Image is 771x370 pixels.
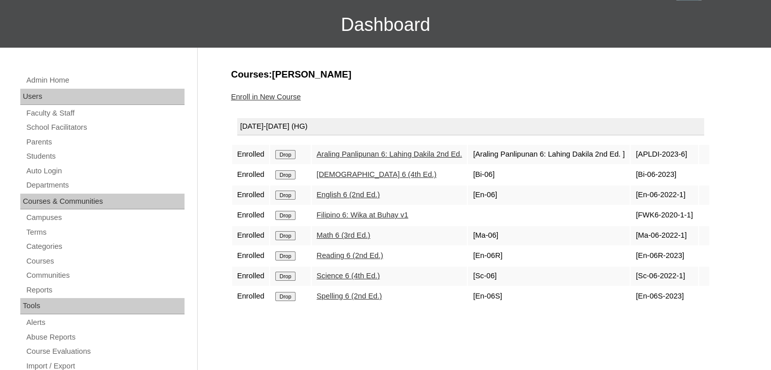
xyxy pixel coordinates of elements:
[25,240,185,253] a: Categories
[631,186,697,205] td: [En-06-2022-1]
[25,269,185,282] a: Communities
[468,267,630,286] td: [Sc-06]
[317,231,371,239] a: Math 6 (3rd Ed.)
[232,267,270,286] td: Enrolled
[25,165,185,177] a: Auto Login
[631,206,697,225] td: [FWK6-2020-1-1]
[232,226,270,245] td: Enrolled
[25,345,185,358] a: Course Evaluations
[20,194,185,210] div: Courses & Communities
[275,170,295,179] input: Drop
[468,145,630,164] td: [Araling Panlipunan 6: Lahing Dakila 2nd Ed. ]
[317,292,382,300] a: Spelling 6 (2nd Ed.)
[25,107,185,120] a: Faculty & Staff
[25,226,185,239] a: Terms
[631,165,697,184] td: [Bi-06-2023]
[25,284,185,297] a: Reports
[232,145,270,164] td: Enrolled
[468,287,630,306] td: [En-06S]
[275,251,295,261] input: Drop
[468,226,630,245] td: [Ma-06]
[232,206,270,225] td: Enrolled
[275,272,295,281] input: Drop
[275,231,295,240] input: Drop
[468,246,630,266] td: [En-06R]
[25,211,185,224] a: Campuses
[237,118,704,135] div: [DATE]-[DATE] (HG)
[275,150,295,159] input: Drop
[631,287,697,306] td: [En-06S-2023]
[232,287,270,306] td: Enrolled
[275,211,295,220] input: Drop
[468,186,630,205] td: [En-06]
[631,226,697,245] td: [Ma-06-2022-1]
[231,93,301,101] a: Enroll in New Course
[317,150,462,158] a: Araling Panlipunan 6: Lahing Dakila 2nd Ed.
[231,68,733,81] h3: Courses:[PERSON_NAME]
[25,121,185,134] a: School Facilitators
[25,74,185,87] a: Admin Home
[25,255,185,268] a: Courses
[317,191,380,199] a: English 6 (2nd Ed.)
[631,246,697,266] td: [En-06R-2023]
[25,331,185,344] a: Abuse Reports
[232,246,270,266] td: Enrolled
[468,165,630,184] td: [Bi-06]
[631,145,697,164] td: [APLDI-2023-6]
[317,272,380,280] a: Science 6 (4th Ed.)
[5,2,766,48] h3: Dashboard
[20,298,185,314] div: Tools
[25,136,185,149] a: Parents
[317,170,436,178] a: [DEMOGRAPHIC_DATA] 6 (4th Ed.)
[317,251,383,260] a: Reading 6 (2nd Ed.)
[25,316,185,329] a: Alerts
[317,211,409,219] a: Filipino 6: Wika at Buhay v1
[232,186,270,205] td: Enrolled
[20,89,185,105] div: Users
[232,165,270,184] td: Enrolled
[275,191,295,200] input: Drop
[275,292,295,301] input: Drop
[25,150,185,163] a: Students
[631,267,697,286] td: [Sc-06-2022-1]
[25,179,185,192] a: Departments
